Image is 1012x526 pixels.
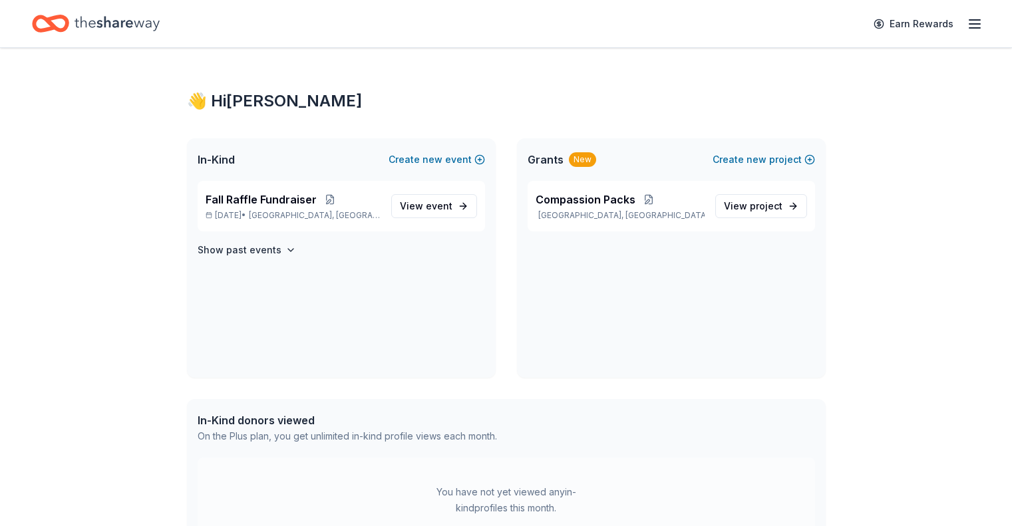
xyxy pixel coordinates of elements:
h4: Show past events [198,242,281,258]
span: new [422,152,442,168]
button: Show past events [198,242,296,258]
button: Createnewevent [389,152,485,168]
a: Earn Rewards [866,12,961,36]
a: View project [715,194,807,218]
div: 👋 Hi [PERSON_NAME] [187,90,826,112]
span: event [426,200,452,211]
span: In-Kind [198,152,235,168]
span: project [750,200,782,211]
div: In-Kind donors viewed [198,412,497,428]
span: Fall Raffle Fundraiser [206,192,317,207]
p: [DATE] • [206,210,381,221]
div: New [569,152,596,167]
div: You have not yet viewed any in-kind profiles this month. [423,484,590,516]
p: [GEOGRAPHIC_DATA], [GEOGRAPHIC_DATA] [536,210,705,221]
span: View [724,198,782,214]
a: View event [391,194,477,218]
span: Grants [528,152,564,168]
span: new [747,152,766,168]
div: On the Plus plan, you get unlimited in-kind profile views each month. [198,428,497,444]
button: Createnewproject [713,152,815,168]
a: Home [32,8,160,39]
span: [GEOGRAPHIC_DATA], [GEOGRAPHIC_DATA] [249,210,380,221]
span: Compassion Packs [536,192,635,207]
span: View [400,198,452,214]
